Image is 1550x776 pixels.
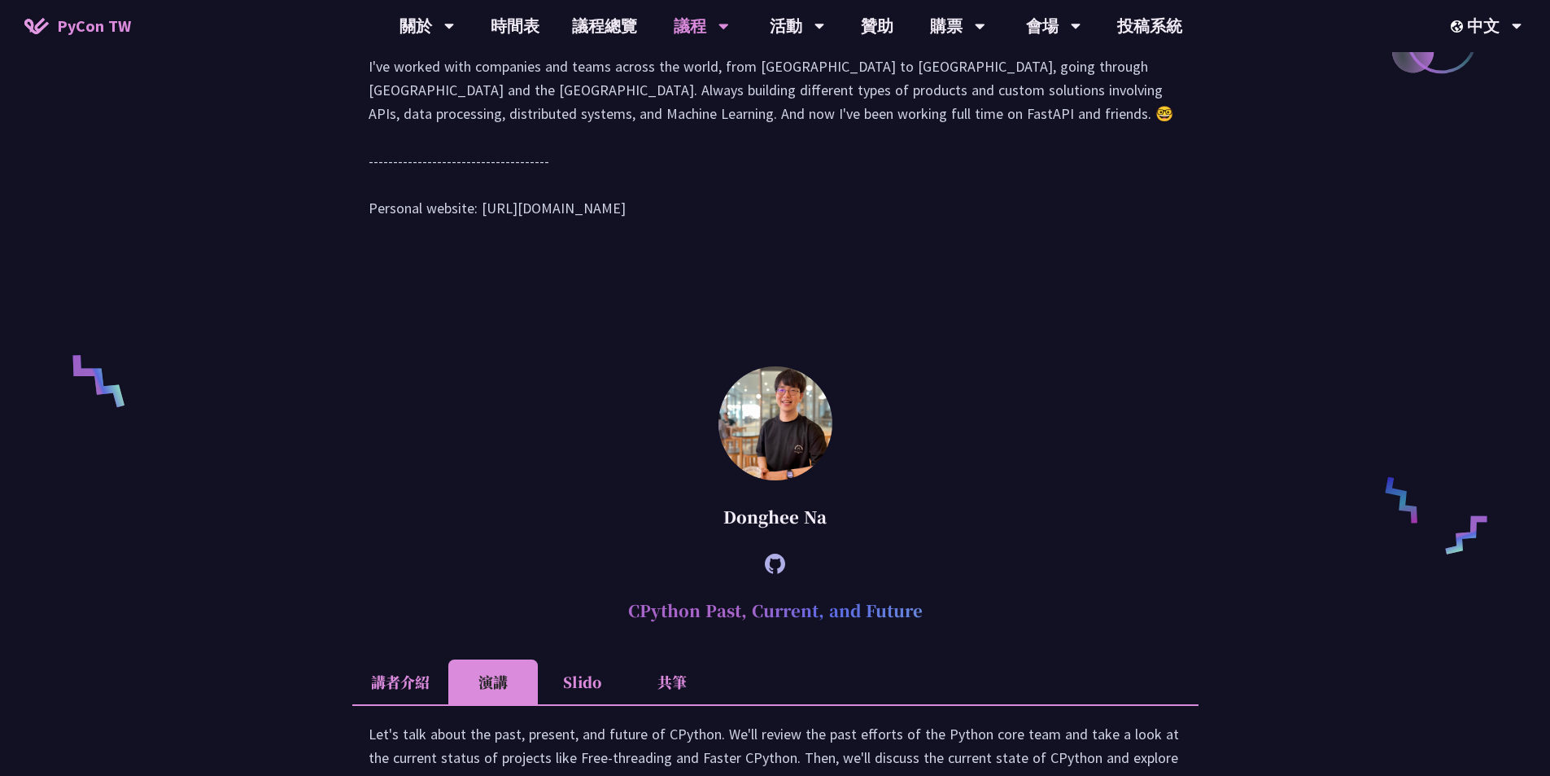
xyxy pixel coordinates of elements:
[718,366,832,480] img: Donghee Na
[1451,20,1467,33] img: Locale Icon
[24,18,49,34] img: Home icon of PyCon TW 2025
[538,660,627,704] li: Slido
[369,7,1182,236] div: Hey! 👋 I'm [PERSON_NAME] (tiangolo), the creator of FastAPI, Typer, SQLModel, Asyncer, and other ...
[352,493,1199,541] div: Donghee Na
[627,660,717,704] li: 共筆
[57,14,131,38] span: PyCon TW
[448,660,538,704] li: 演講
[352,586,1199,635] h2: CPython Past, Current, and Future
[352,660,448,704] li: 講者介紹
[8,6,147,46] a: PyCon TW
